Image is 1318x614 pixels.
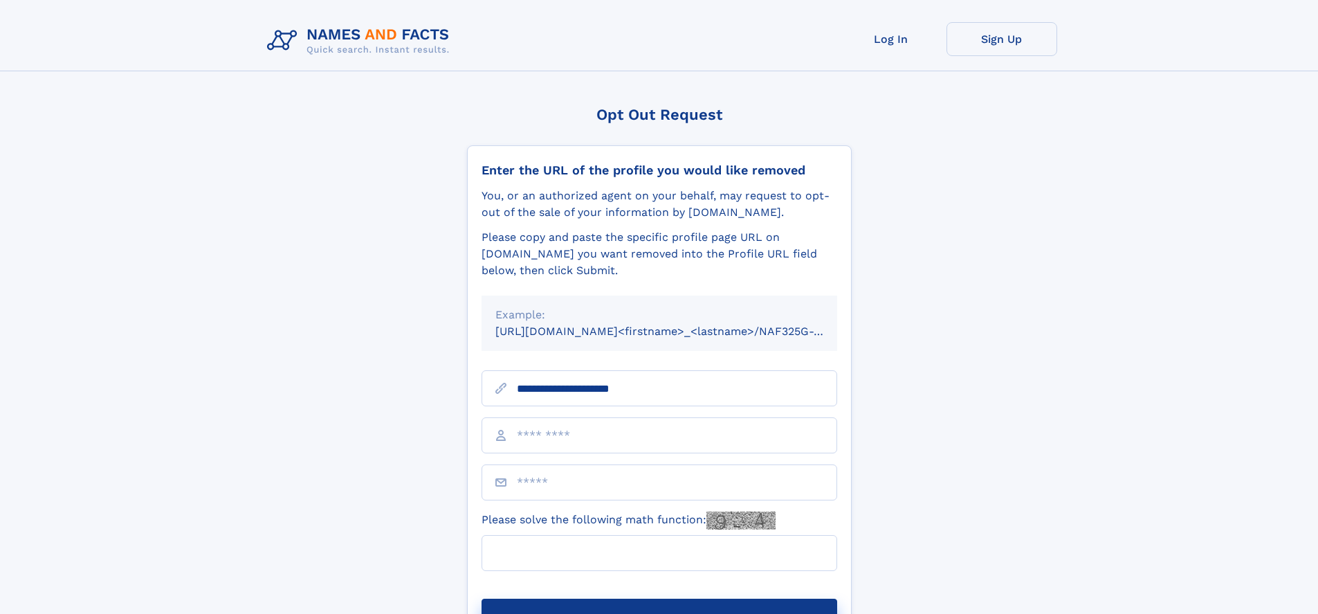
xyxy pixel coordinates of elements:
div: You, or an authorized agent on your behalf, may request to opt-out of the sale of your informatio... [482,188,837,221]
img: Logo Names and Facts [262,22,461,60]
a: Sign Up [946,22,1057,56]
div: Please copy and paste the specific profile page URL on [DOMAIN_NAME] you want removed into the Pr... [482,229,837,279]
label: Please solve the following math function: [482,512,776,530]
div: Enter the URL of the profile you would like removed [482,163,837,178]
div: Example: [495,307,823,323]
div: Opt Out Request [467,106,852,123]
a: Log In [836,22,946,56]
small: [URL][DOMAIN_NAME]<firstname>_<lastname>/NAF325G-xxxxxxxx [495,325,863,338]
